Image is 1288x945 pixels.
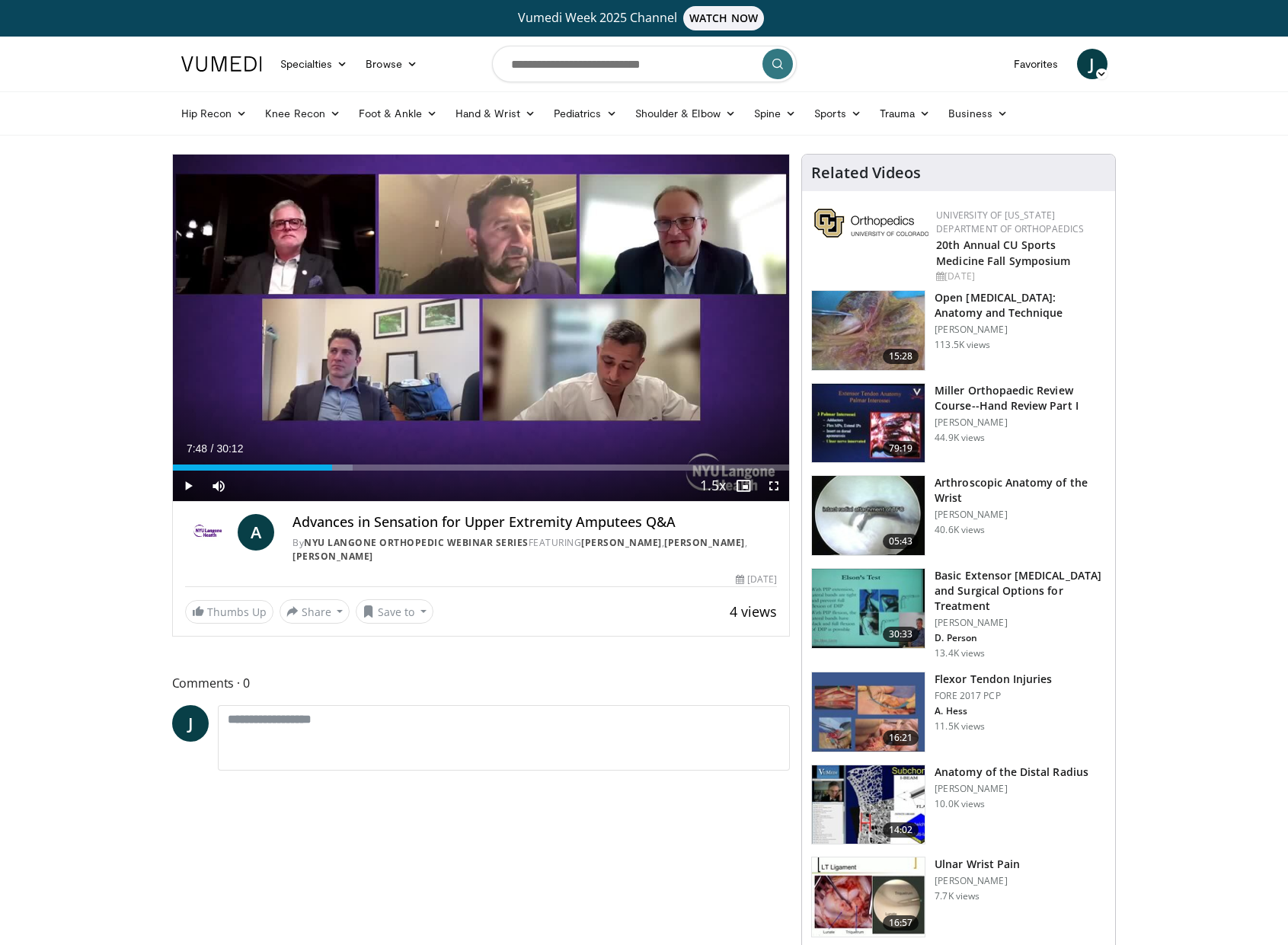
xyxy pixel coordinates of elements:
[181,56,262,72] img: VuMedi Logo
[172,705,209,742] a: J
[745,98,805,129] a: Spine
[292,536,777,563] div: By FEATURING , ,
[812,476,925,555] img: a6f1be81-36ec-4e38-ae6b-7e5798b3883c.150x105_q85_crop-smart_upscale.jpg
[871,98,940,129] a: Trauma
[935,798,985,810] p: 10.0K views
[172,673,791,693] span: Comments 0
[936,270,1103,283] div: [DATE]
[736,573,777,586] div: [DATE]
[664,536,745,549] a: [PERSON_NAME]
[935,432,985,444] p: 44.9K views
[1077,49,1107,79] a: J
[935,339,990,351] p: 113.5K views
[211,442,214,455] span: /
[935,705,1052,717] p: A. Hess
[356,49,427,79] a: Browse
[812,672,925,752] img: 7006d695-e87b-44ca-8282-580cfbaead39.150x105_q85_crop-smart_upscale.jpg
[545,98,626,129] a: Pediatrics
[814,209,928,238] img: 355603a8-37da-49b6-856f-e00d7e9307d3.png.150x105_q85_autocrop_double_scale_upscale_version-0.2.png
[256,98,350,129] a: Knee Recon
[935,524,985,536] p: 40.6K views
[883,627,919,642] span: 30:33
[935,290,1106,321] h3: Open [MEDICAL_DATA]: Anatomy and Technique
[203,471,234,501] button: Mute
[935,765,1088,780] h3: Anatomy of the Distal Radius
[730,602,777,621] span: 4 views
[356,599,433,624] button: Save to
[280,599,350,624] button: Share
[935,568,1106,614] h3: Basic Extensor [MEDICAL_DATA] and Surgical Options for Treatment
[728,471,759,501] button: Enable picture-in-picture mode
[935,617,1106,629] p: [PERSON_NAME]
[292,550,373,563] a: [PERSON_NAME]
[883,822,919,838] span: 14:02
[683,6,764,30] span: WATCH NOW
[936,209,1084,235] a: University of [US_STATE] Department of Orthopaedics
[812,569,925,648] img: bed40874-ca21-42dc-8a42-d9b09b7d8d58.150x105_q85_crop-smart_upscale.jpg
[812,291,925,370] img: Bindra_-_open_carpal_tunnel_2.png.150x105_q85_crop-smart_upscale.jpg
[811,383,1106,464] a: 79:19 Miller Orthopaedic Review Course--Hand Review Part I [PERSON_NAME] 44.9K views
[492,46,797,82] input: Search topics, interventions
[935,383,1106,413] h3: Miller Orthopaedic Review Course--Hand Review Part I
[935,783,1088,795] p: [PERSON_NAME]
[811,475,1106,556] a: 05:43 Arthroscopic Anatomy of the Wrist [PERSON_NAME] 40.6K views
[187,442,207,455] span: 7:48
[173,471,203,501] button: Play
[811,290,1106,371] a: 15:28 Open [MEDICAL_DATA]: Anatomy and Technique [PERSON_NAME] 113.5K views
[935,720,985,733] p: 11.5K views
[811,568,1106,659] a: 30:33 Basic Extensor [MEDICAL_DATA] and Surgical Options for Treatment [PERSON_NAME] D. Person 13...
[626,98,745,129] a: Shoulder & Elbow
[811,164,921,182] h4: Related Videos
[935,647,985,659] p: 13.4K views
[759,471,789,501] button: Fullscreen
[935,672,1052,687] h3: Flexor Tendon Injuries
[1005,49,1068,79] a: Favorites
[698,471,728,501] button: Playback Rate
[805,98,871,129] a: Sports
[238,514,274,551] a: A
[812,765,925,844] img: 275696_0000_1.png.150x105_q85_crop-smart_upscale.jpg
[173,465,790,471] div: Progress Bar
[304,536,529,549] a: NYU Langone Orthopedic Webinar Series
[935,475,1106,506] h3: Arthroscopic Anatomy of the Wrist
[883,441,919,456] span: 79:19
[935,890,980,902] p: 7.7K views
[811,672,1106,752] a: 16:21 Flexor Tendon Injuries FORE 2017 PCP A. Hess 11.5K views
[935,632,1106,644] p: D. Person
[350,98,446,129] a: Foot & Ankle
[185,600,273,624] a: Thumbs Up
[446,98,545,129] a: Hand & Wrist
[935,324,1106,336] p: [PERSON_NAME]
[811,857,1106,937] a: 16:57 Ulnar Wrist Pain [PERSON_NAME] 7.7K views
[812,857,925,937] img: 9e2d7bb5-a255-4baa-9754-2880e8670947.150x105_q85_crop-smart_upscale.jpg
[883,349,919,364] span: 15:28
[935,690,1052,702] p: FORE 2017 PCP
[936,238,1070,268] a: 20th Annual CU Sports Medicine Fall Symposium
[184,6,1105,30] a: Vumedi Week 2025 ChannelWATCH NOW
[883,730,919,745] span: 16:21
[581,536,662,549] a: [PERSON_NAME]
[935,875,1020,887] p: [PERSON_NAME]
[883,915,919,931] span: 16:57
[292,514,777,531] h4: Advances in Sensation for Upper Extremity Amputees Q&A
[883,534,919,549] span: 05:43
[935,417,1106,429] p: [PERSON_NAME]
[935,509,1106,521] p: [PERSON_NAME]
[216,442,243,455] span: 30:12
[935,857,1020,872] h3: Ulnar Wrist Pain
[812,384,925,463] img: miller_1.png.150x105_q85_crop-smart_upscale.jpg
[811,765,1106,845] a: 14:02 Anatomy of the Distal Radius [PERSON_NAME] 10.0K views
[173,155,790,502] video-js: Video Player
[271,49,357,79] a: Specialties
[185,514,232,551] img: NYU Langone Orthopedic Webinar Series
[939,98,1017,129] a: Business
[172,98,257,129] a: Hip Recon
